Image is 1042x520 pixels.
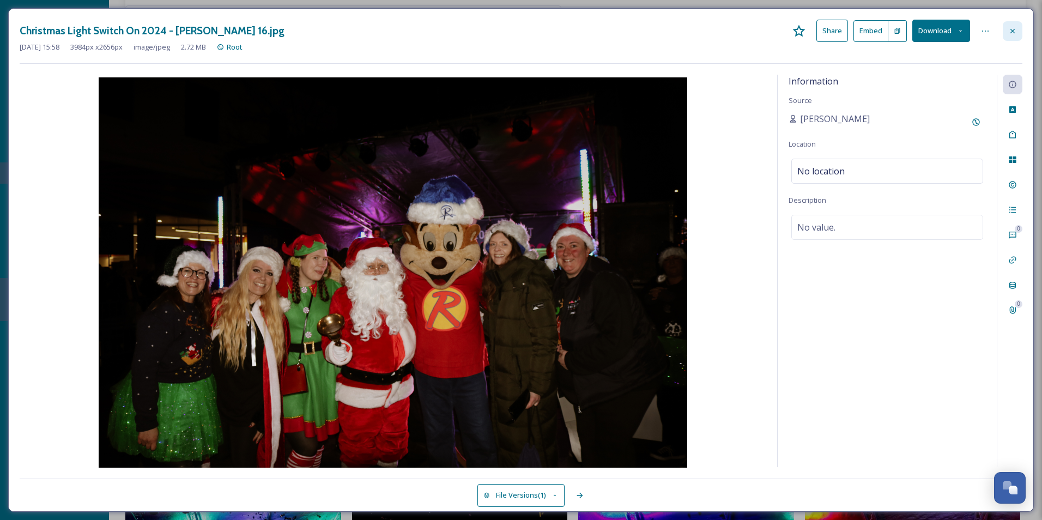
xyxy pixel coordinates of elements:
[816,20,848,42] button: Share
[797,221,835,234] span: No value.
[20,77,766,470] img: Christmas%20Light%20Switch%20On%202024%20-%20Kate%20Ellis%2016.jpg
[853,20,888,42] button: Embed
[797,165,845,178] span: No location
[912,20,970,42] button: Download
[800,112,870,125] span: [PERSON_NAME]
[789,195,826,205] span: Description
[994,472,1026,504] button: Open Chat
[789,95,812,105] span: Source
[20,42,59,52] span: [DATE] 15:58
[70,42,123,52] span: 3984 px x 2656 px
[20,23,284,39] h3: Christmas Light Switch On 2024 - [PERSON_NAME] 16.jpg
[181,42,206,52] span: 2.72 MB
[477,484,565,506] button: File Versions(1)
[789,139,816,149] span: Location
[1015,225,1022,233] div: 0
[789,75,838,87] span: Information
[134,42,170,52] span: image/jpeg
[227,42,243,52] span: Root
[1015,300,1022,308] div: 0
